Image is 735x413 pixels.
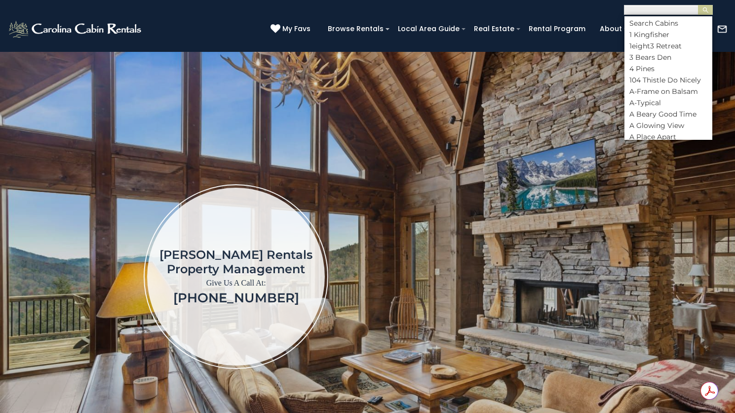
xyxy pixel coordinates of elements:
li: A Place Apart [624,132,712,141]
a: Real Estate [469,21,519,37]
a: [PHONE_NUMBER] [173,290,299,306]
a: Local Area Guide [393,21,464,37]
li: 1eight3 Retreat [624,41,712,50]
li: Search Cabins [624,19,712,28]
li: A Glowing View [624,121,712,130]
li: 1 Kingfisher [624,30,712,39]
li: 4 Pines [624,64,712,73]
li: 104 Thistle Do Nicely [624,76,712,84]
li: A-Typical [624,98,712,107]
li: 3 Bears Den [624,53,712,62]
a: My Favs [271,24,313,35]
p: Give Us A Call At: [159,276,312,290]
img: mail-regular-white.png [717,24,728,35]
li: A-Frame on Balsam [624,87,712,96]
a: Rental Program [524,21,590,37]
li: A Beary Good Time [624,110,712,119]
img: White-1-2.png [7,19,144,39]
a: Browse Rentals [323,21,388,37]
h1: [PERSON_NAME] Rentals Property Management [159,248,312,276]
span: My Favs [282,24,310,34]
a: About [595,21,627,37]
